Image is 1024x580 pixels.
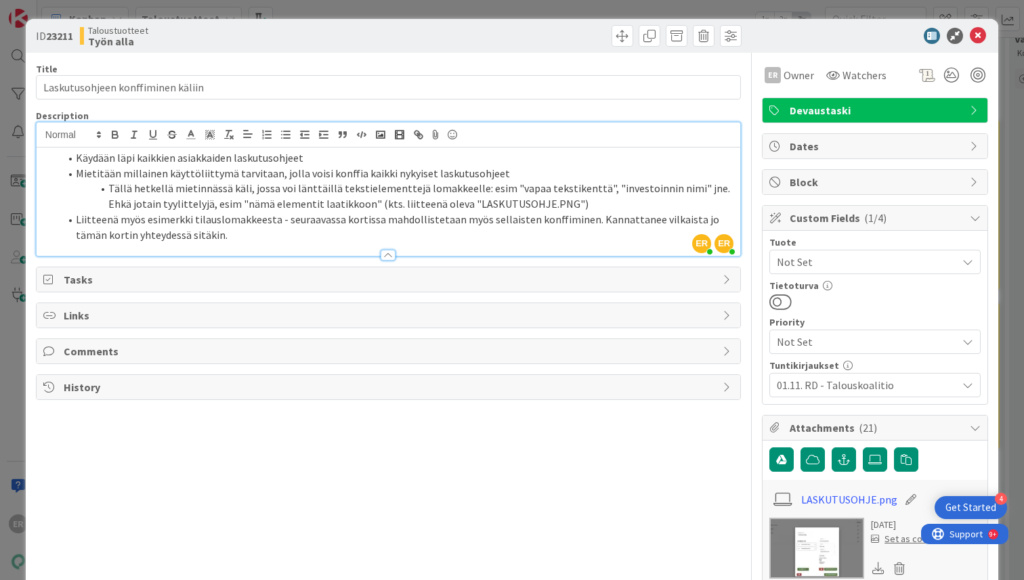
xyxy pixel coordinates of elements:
[36,110,89,122] span: Description
[60,150,733,166] li: Käydään läpi kaikkien asiakkaiden laskutusohjeet
[64,307,716,324] span: Links
[945,501,996,514] div: Get Started
[64,271,716,288] span: Tasks
[60,166,733,181] li: Mietitään millainen käyttöliittymä tarvitaan, jolla voisi konffia kaikki nykyiset laskutusohjeet
[88,25,148,36] span: Taloustuotteet
[790,138,963,154] span: Dates
[64,343,716,359] span: Comments
[790,420,963,436] span: Attachments
[64,379,716,395] span: History
[60,181,733,211] li: Tällä hetkellä mietinnässä käli, jossa voi länttäillä tekstielementtejä lomakkeelle: esim "vapaa ...
[790,102,963,118] span: Devaustaski
[28,2,62,18] span: Support
[36,28,73,44] span: ID
[801,491,897,508] a: LASKUTUSOHJE.png
[88,36,148,47] b: Työn alla
[765,67,781,83] div: ER
[769,361,981,370] div: Tuntikirjaukset
[692,234,711,253] span: ER
[871,518,936,532] div: [DATE]
[995,493,1007,505] div: 4
[935,496,1007,519] div: Open Get Started checklist, remaining modules: 4
[777,252,950,271] span: Not Set
[777,376,950,395] span: 01.11. RD - Talouskoalitio
[36,63,58,75] label: Title
[777,332,950,351] span: Not Set
[36,75,741,99] input: type card name here...
[769,281,981,290] div: Tietoturva
[859,421,877,434] span: ( 21 )
[784,67,814,83] span: Owner
[714,234,733,253] span: ER
[60,212,733,242] li: Liitteenä myös esimerkki tilauslomakkeesta - seuraavassa kortissa mahdollistetaan myös sellaisten...
[790,210,963,226] span: Custom Fields
[769,317,981,327] div: Priority
[871,532,936,546] div: Set as cover
[871,560,886,577] div: Download
[864,211,887,225] span: ( 1/4 )
[68,5,75,16] div: 9+
[46,29,73,43] b: 23211
[790,174,963,190] span: Block
[769,238,981,247] div: Tuote
[842,67,887,83] span: Watchers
